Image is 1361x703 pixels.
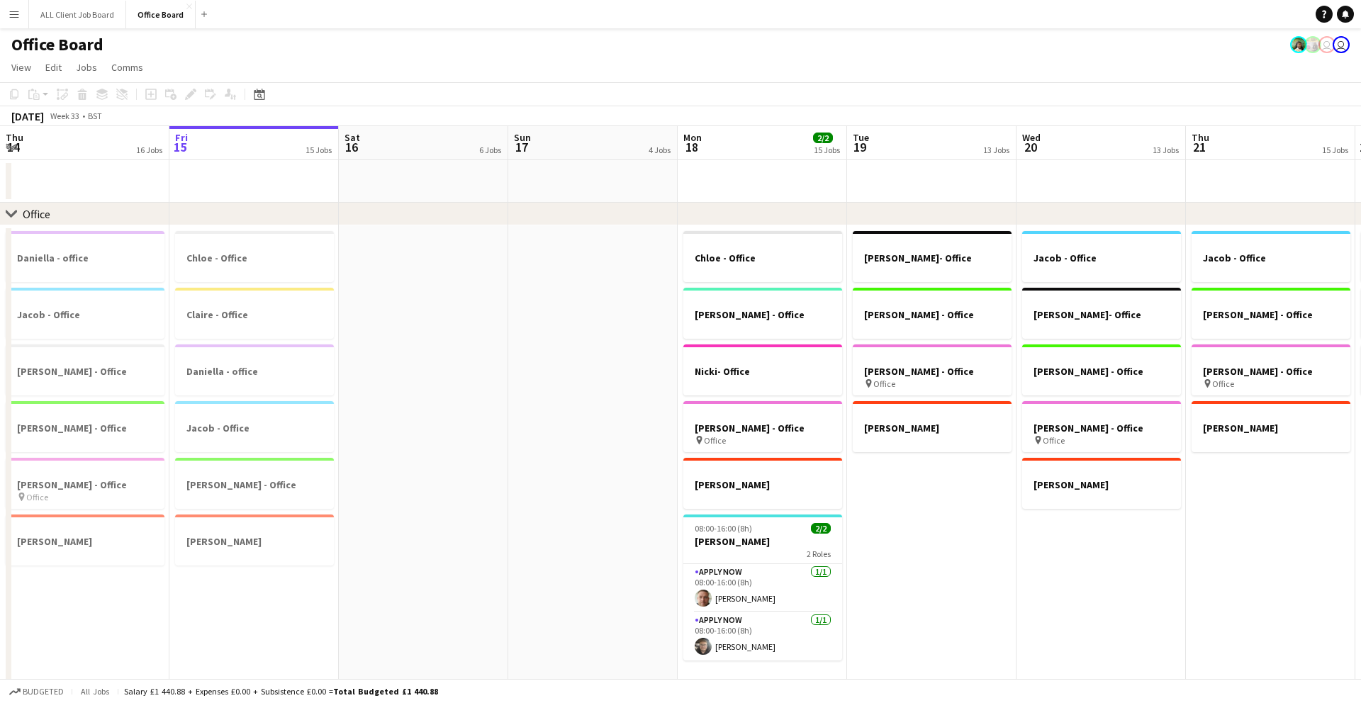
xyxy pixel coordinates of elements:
[512,139,531,155] span: 17
[175,308,334,321] h3: Claire - Office
[1333,36,1350,53] app-user-avatar: Finance Team
[853,231,1012,282] app-job-card: [PERSON_NAME]- Office
[175,514,334,566] app-job-card: [PERSON_NAME]
[683,252,842,264] h3: Chloe - Office
[106,58,149,77] a: Comms
[853,365,1012,378] h3: [PERSON_NAME] - Office
[6,458,164,509] app-job-card: [PERSON_NAME] - Office Office
[704,435,726,446] span: Office
[175,422,334,434] h3: Jacob - Office
[853,401,1012,452] app-job-card: [PERSON_NAME]
[683,288,842,339] div: [PERSON_NAME] - Office
[6,365,164,378] h3: [PERSON_NAME] - Office
[175,131,188,144] span: Fri
[345,131,360,144] span: Sat
[1022,422,1181,434] h3: [PERSON_NAME] - Office
[47,111,82,121] span: Week 33
[175,252,334,264] h3: Chloe - Office
[1212,378,1234,389] span: Office
[1022,308,1181,321] h3: [PERSON_NAME]- Office
[1192,308,1350,321] h3: [PERSON_NAME] - Office
[6,344,164,395] app-job-card: [PERSON_NAME] - Office
[1192,365,1350,378] h3: [PERSON_NAME] - Office
[853,252,1012,264] h3: [PERSON_NAME]- Office
[6,535,164,548] h3: [PERSON_NAME]
[23,687,64,697] span: Budgeted
[1022,365,1181,378] h3: [PERSON_NAME] - Office
[175,478,334,491] h3: [PERSON_NAME] - Office
[175,401,334,452] app-job-card: Jacob - Office
[175,288,334,339] app-job-card: Claire - Office
[1022,231,1181,282] app-job-card: Jacob - Office
[29,1,126,28] button: ALL Client Job Board
[175,344,334,395] app-job-card: Daniella - office
[853,344,1012,395] app-job-card: [PERSON_NAME] - Office Office
[11,61,31,74] span: View
[683,401,842,452] app-job-card: [PERSON_NAME] - Office Office
[1022,344,1181,395] app-job-card: [PERSON_NAME] - Office
[1192,288,1350,339] app-job-card: [PERSON_NAME] - Office
[695,523,752,534] span: 08:00-16:00 (8h)
[333,686,438,697] span: Total Budgeted £1 440.88
[1304,36,1321,53] app-user-avatar: Nicki Neale
[683,514,842,660] app-job-card: 08:00-16:00 (8h)2/2[PERSON_NAME]2 RolesAPPLY NOW1/108:00-16:00 (8h)[PERSON_NAME]APPLY NOW1/108:00...
[1192,422,1350,434] h3: [PERSON_NAME]
[683,458,842,509] div: [PERSON_NAME]
[1192,231,1350,282] app-job-card: Jacob - Office
[853,288,1012,339] div: [PERSON_NAME] - Office
[983,145,1009,155] div: 13 Jobs
[514,131,531,144] span: Sun
[683,422,842,434] h3: [PERSON_NAME] - Office
[1192,252,1350,264] h3: Jacob - Office
[111,61,143,74] span: Comms
[1022,288,1181,339] app-job-card: [PERSON_NAME]- Office
[6,401,164,452] app-job-card: [PERSON_NAME] - Office
[6,58,37,77] a: View
[1022,458,1181,509] app-job-card: [PERSON_NAME]
[23,207,50,221] div: Office
[175,231,334,282] app-job-card: Chloe - Office
[76,61,97,74] span: Jobs
[681,139,702,155] span: 18
[6,308,164,321] h3: Jacob - Office
[45,61,62,74] span: Edit
[6,288,164,339] div: Jacob - Office
[807,549,831,559] span: 2 Roles
[126,1,196,28] button: Office Board
[683,231,842,282] app-job-card: Chloe - Office
[11,34,103,55] h1: Office Board
[7,684,66,699] button: Budgeted
[78,686,112,697] span: All jobs
[1153,145,1179,155] div: 13 Jobs
[306,145,332,155] div: 15 Jobs
[813,133,833,143] span: 2/2
[683,308,842,321] h3: [PERSON_NAME] - Office
[342,139,360,155] span: 16
[683,131,702,144] span: Mon
[683,564,842,612] app-card-role: APPLY NOW1/108:00-16:00 (8h)[PERSON_NAME]
[1020,139,1041,155] span: 20
[175,458,334,509] div: [PERSON_NAME] - Office
[1022,252,1181,264] h3: Jacob - Office
[26,492,48,502] span: Office
[175,535,334,548] h3: [PERSON_NAME]
[1189,139,1209,155] span: 21
[683,344,842,395] div: Nicki- Office
[173,139,188,155] span: 15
